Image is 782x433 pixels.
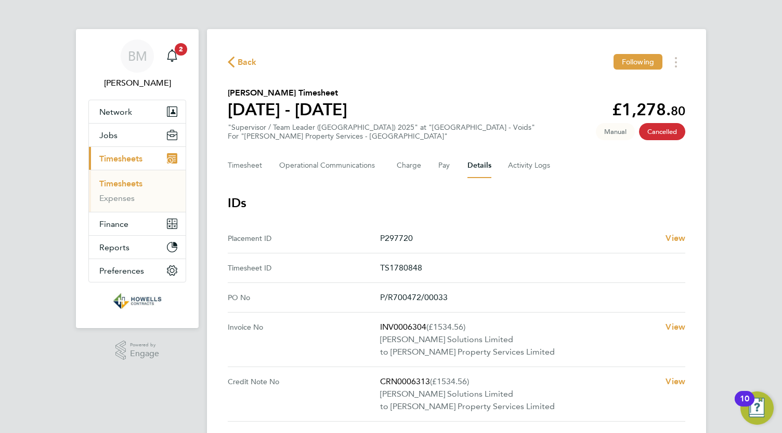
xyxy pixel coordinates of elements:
a: Expenses [99,193,135,203]
p: P297720 [380,232,657,245]
button: Timesheet [228,153,263,178]
span: Following [622,57,654,66]
span: This timesheet was manually created. [596,123,635,140]
div: Placement ID [228,232,380,245]
a: View [666,321,685,333]
p: INV0006304 [380,321,657,333]
a: 2 [162,39,183,73]
a: View [666,232,685,245]
h2: [PERSON_NAME] Timesheet [228,87,347,99]
a: BM[PERSON_NAME] [88,39,186,89]
div: For "[PERSON_NAME] Property Services - [GEOGRAPHIC_DATA]" [228,132,535,141]
p: CRN0006313 [380,375,657,388]
span: Powered by [130,341,159,349]
button: Charge [397,153,422,178]
span: View [666,233,685,243]
button: Timesheets [89,147,186,170]
p: P/R700472/00033 [380,291,677,304]
a: View [666,375,685,388]
app-decimal: £1,278. [612,100,685,119]
p: [PERSON_NAME] Solutions Limited [380,388,657,400]
button: Timesheets Menu [667,54,685,70]
span: Engage [130,349,159,358]
button: Back [228,56,257,69]
button: Jobs [89,124,186,146]
button: Pay [438,153,451,178]
a: Go to home page [88,293,186,309]
button: Following [614,54,662,70]
button: Activity Logs [508,153,552,178]
span: View [666,376,685,386]
div: Invoice No [228,321,380,358]
p: to [PERSON_NAME] Property Services Limited [380,400,657,413]
button: Operational Communications [279,153,380,178]
span: Jobs [99,130,118,140]
a: Powered byEngage [115,341,160,360]
span: BM [128,49,147,63]
span: Reports [99,242,129,252]
button: Network [89,100,186,123]
button: Finance [89,212,186,235]
h1: [DATE] - [DATE] [228,99,347,120]
p: TS1780848 [380,262,677,274]
p: to [PERSON_NAME] Property Services Limited [380,346,657,358]
span: Finance [99,219,128,229]
div: PO No [228,291,380,304]
button: Details [467,153,491,178]
span: Timesheets [99,154,142,164]
img: wearehowells-logo-retina.png [113,293,162,309]
button: Open Resource Center, 10 new notifications [740,391,774,425]
h3: IDs [228,195,685,211]
nav: Main navigation [76,29,199,328]
span: 80 [671,103,685,118]
div: "Supervisor / Team Leader ([GEOGRAPHIC_DATA]) 2025" at "[GEOGRAPHIC_DATA] - Voids" [228,123,535,141]
span: Preferences [99,266,144,276]
span: Back [238,56,257,69]
span: 2 [175,43,187,56]
button: Reports [89,236,186,259]
div: 10 [740,399,749,412]
button: Preferences [89,259,186,282]
div: Credit Note No [228,375,380,413]
div: Timesheet ID [228,262,380,274]
p: [PERSON_NAME] Solutions Limited [380,333,657,346]
span: (£1534.56) [426,322,465,332]
span: Network [99,107,132,117]
div: Timesheets [89,170,186,212]
a: Timesheets [99,179,142,188]
span: This timesheet has been cancelled. [639,123,685,140]
span: View [666,322,685,332]
span: (£1534.56) [430,376,469,386]
span: Bianca Manser [88,77,186,89]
